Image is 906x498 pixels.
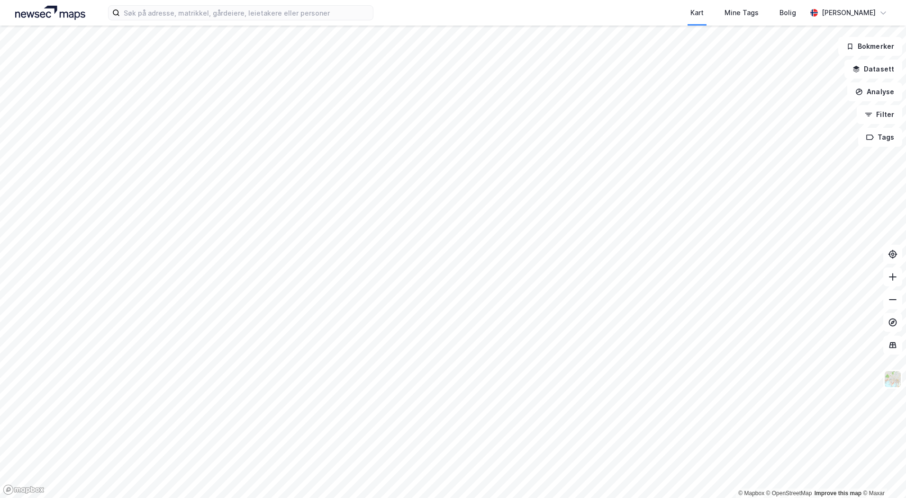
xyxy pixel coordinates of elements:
[859,453,906,498] div: Kontrollprogram for chat
[738,490,764,497] a: Mapbox
[815,490,861,497] a: Improve this map
[838,37,902,56] button: Bokmerker
[844,60,902,79] button: Datasett
[779,7,796,18] div: Bolig
[847,82,902,101] button: Analyse
[857,105,902,124] button: Filter
[884,370,902,388] img: Z
[120,6,373,20] input: Søk på adresse, matrikkel, gårdeiere, leietakere eller personer
[690,7,704,18] div: Kart
[822,7,876,18] div: [PERSON_NAME]
[15,6,85,20] img: logo.a4113a55bc3d86da70a041830d287a7e.svg
[859,453,906,498] iframe: Chat Widget
[725,7,759,18] div: Mine Tags
[766,490,812,497] a: OpenStreetMap
[3,484,45,495] a: Mapbox homepage
[858,128,902,147] button: Tags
